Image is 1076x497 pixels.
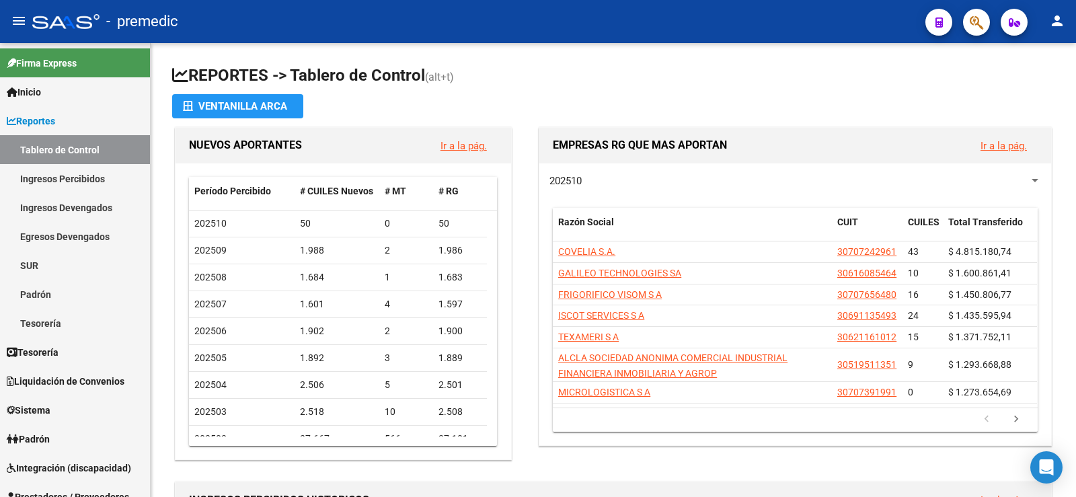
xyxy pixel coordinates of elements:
[438,297,482,312] div: 1.597
[183,94,293,118] div: Ventanilla ARCA
[837,268,896,278] span: 30616085464
[908,387,913,397] span: 0
[948,387,1011,397] span: $ 1.273.654,69
[385,431,428,447] div: 566
[558,289,662,300] span: FRIGORIFICO VISOM S A
[948,217,1023,227] span: Total Transferido
[300,377,375,393] div: 2.506
[300,431,375,447] div: 37.667
[558,268,681,278] span: GALILEO TECHNOLOGIES SA
[908,310,919,321] span: 24
[837,310,896,321] span: 30691135493
[558,310,644,321] span: ISCOT SERVICES S A
[194,433,227,444] span: 202502
[295,177,380,206] datatable-header-cell: # CUILES Nuevos
[194,299,227,309] span: 202507
[553,139,727,151] span: EMPRESAS RG QUE MAS APORTAN
[553,208,832,252] datatable-header-cell: Razón Social
[438,216,482,231] div: 50
[385,377,428,393] div: 5
[438,431,482,447] div: 37.101
[300,350,375,366] div: 1.892
[908,268,919,278] span: 10
[438,186,459,196] span: # RG
[970,133,1038,158] button: Ir a la pág.
[948,246,1011,257] span: $ 4.815.180,74
[385,243,428,258] div: 2
[837,246,896,257] span: 30707242961
[7,114,55,128] span: Reportes
[379,177,433,206] datatable-header-cell: # MT
[172,65,1054,88] h1: REPORTES -> Tablero de Control
[974,412,999,427] a: go to previous page
[385,323,428,339] div: 2
[438,404,482,420] div: 2.508
[558,217,614,227] span: Razón Social
[189,177,295,206] datatable-header-cell: Período Percibido
[438,243,482,258] div: 1.986
[300,243,375,258] div: 1.988
[106,7,178,36] span: - premedic
[194,218,227,229] span: 202510
[189,139,302,151] span: NUEVOS APORTANTES
[837,387,896,397] span: 30707391991
[194,406,227,417] span: 202503
[558,352,787,379] span: ALCLA SOCIEDAD ANONIMA COMERCIAL INDUSTRIAL FINANCIERA INMOBILIARIA Y AGROP
[837,217,858,227] span: CUIT
[430,133,498,158] button: Ir a la pág.
[300,297,375,312] div: 1.601
[948,359,1011,370] span: $ 1.293.668,88
[438,350,482,366] div: 1.889
[300,216,375,231] div: 50
[438,270,482,285] div: 1.683
[948,289,1011,300] span: $ 1.450.806,77
[385,216,428,231] div: 0
[558,246,615,257] span: COVELIA S.A.
[908,332,919,342] span: 15
[425,71,454,83] span: (alt+t)
[194,186,271,196] span: Período Percibido
[194,326,227,336] span: 202506
[7,374,124,389] span: Liquidación de Convenios
[172,94,303,118] button: Ventanilla ARCA
[1049,13,1065,29] mat-icon: person
[194,272,227,282] span: 202508
[438,377,482,393] div: 2.501
[194,245,227,256] span: 202509
[11,13,27,29] mat-icon: menu
[7,461,131,475] span: Integración (discapacidad)
[908,246,919,257] span: 43
[385,270,428,285] div: 1
[902,208,943,252] datatable-header-cell: CUILES
[558,332,619,342] span: TEXAMERI S A
[194,352,227,363] span: 202505
[194,379,227,390] span: 202504
[385,297,428,312] div: 4
[948,310,1011,321] span: $ 1.435.595,94
[7,56,77,71] span: Firma Express
[948,268,1011,278] span: $ 1.600.861,41
[385,404,428,420] div: 10
[832,208,902,252] datatable-header-cell: CUIT
[7,403,50,418] span: Sistema
[908,359,913,370] span: 9
[7,85,41,100] span: Inicio
[300,270,375,285] div: 1.684
[837,359,896,370] span: 30519511351
[300,404,375,420] div: 2.518
[440,140,487,152] a: Ir a la pág.
[837,332,896,342] span: 30621161012
[948,332,1011,342] span: $ 1.371.752,11
[438,323,482,339] div: 1.900
[385,186,406,196] span: # MT
[558,387,650,397] span: MICROLOGISTICA S A
[300,186,373,196] span: # CUILES Nuevos
[908,217,939,227] span: CUILES
[300,323,375,339] div: 1.902
[385,350,428,366] div: 3
[908,289,919,300] span: 16
[1003,412,1029,427] a: go to next page
[7,345,59,360] span: Tesorería
[7,432,50,447] span: Padrón
[943,208,1037,252] datatable-header-cell: Total Transferido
